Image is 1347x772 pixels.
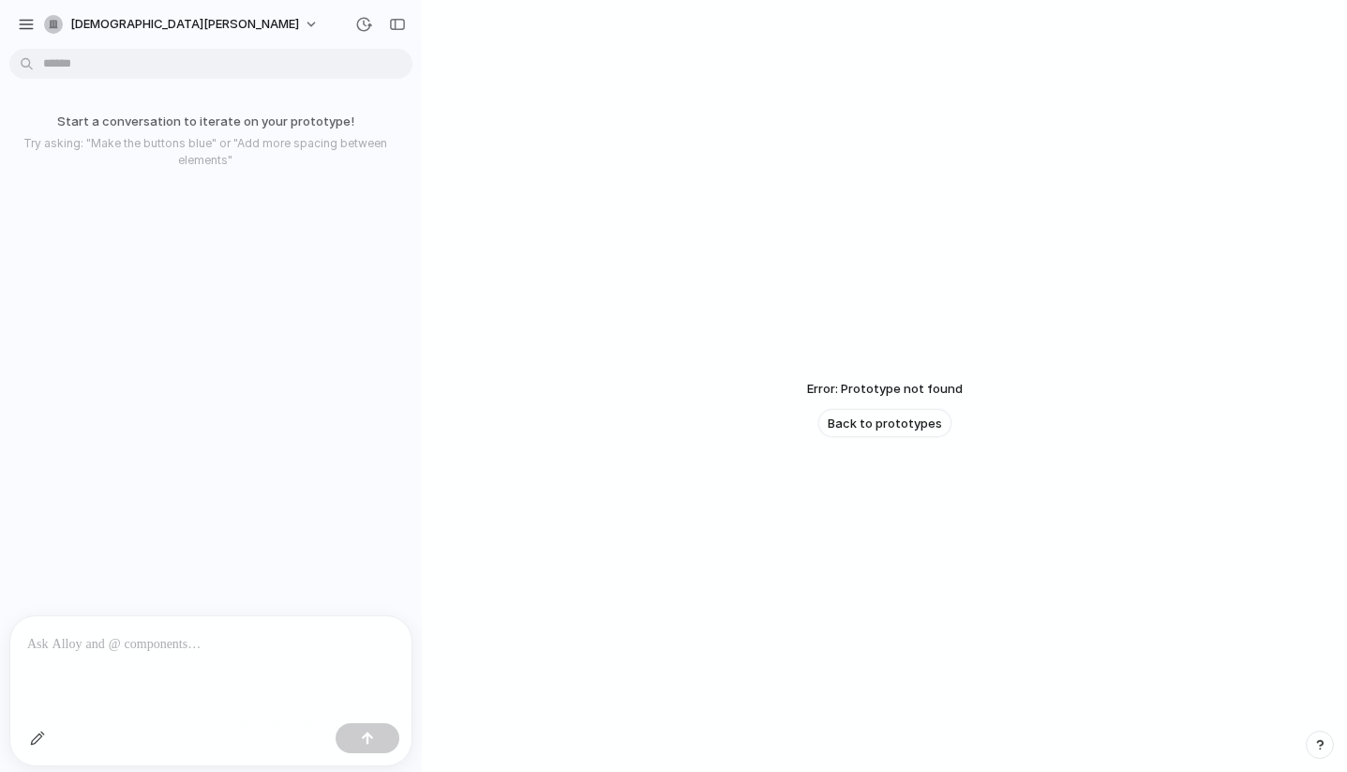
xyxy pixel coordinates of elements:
[7,113,403,131] p: Start a conversation to iterate on your prototype!
[7,135,403,169] p: Try asking: "Make the buttons blue" or "Add more spacing between elements"
[37,9,328,39] button: [DEMOGRAPHIC_DATA][PERSON_NAME]
[807,380,963,399] span: Error: Prototype not found
[828,415,942,433] span: Back to prototypes
[818,409,951,437] a: Back to prototypes
[70,15,299,34] span: [DEMOGRAPHIC_DATA][PERSON_NAME]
